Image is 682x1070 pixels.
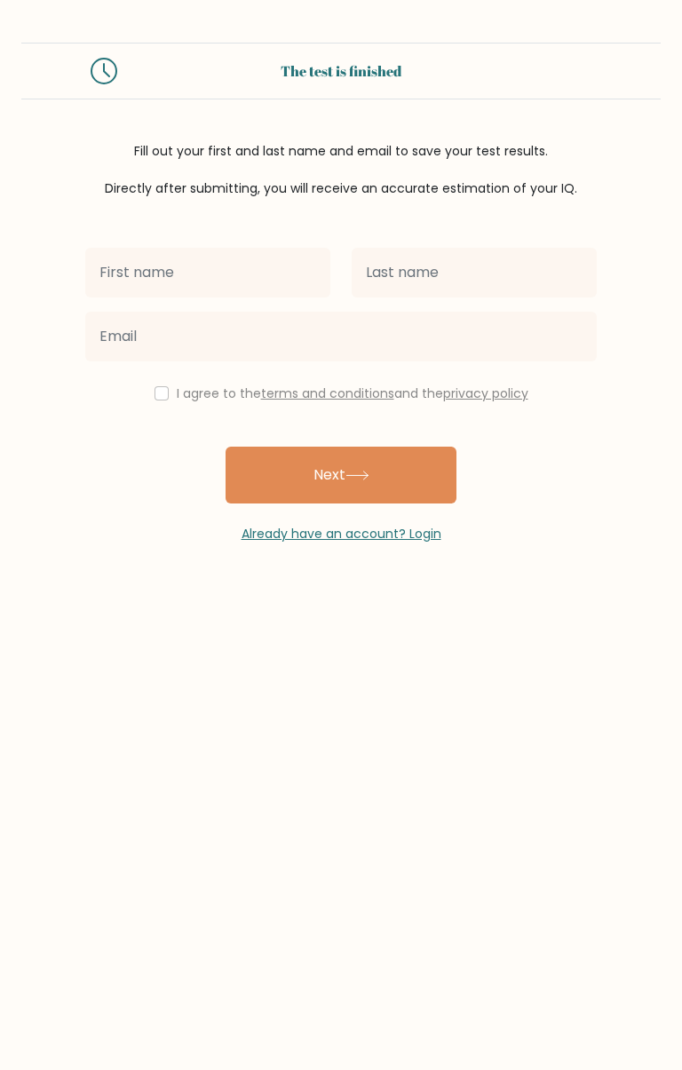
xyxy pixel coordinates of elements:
[139,60,543,82] div: The test is finished
[352,248,597,297] input: Last name
[261,384,394,402] a: terms and conditions
[443,384,528,402] a: privacy policy
[85,248,330,297] input: First name
[177,384,528,402] label: I agree to the and the
[85,312,597,361] input: Email
[21,142,661,198] div: Fill out your first and last name and email to save your test results. Directly after submitting,...
[226,447,456,503] button: Next
[242,525,441,543] a: Already have an account? Login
